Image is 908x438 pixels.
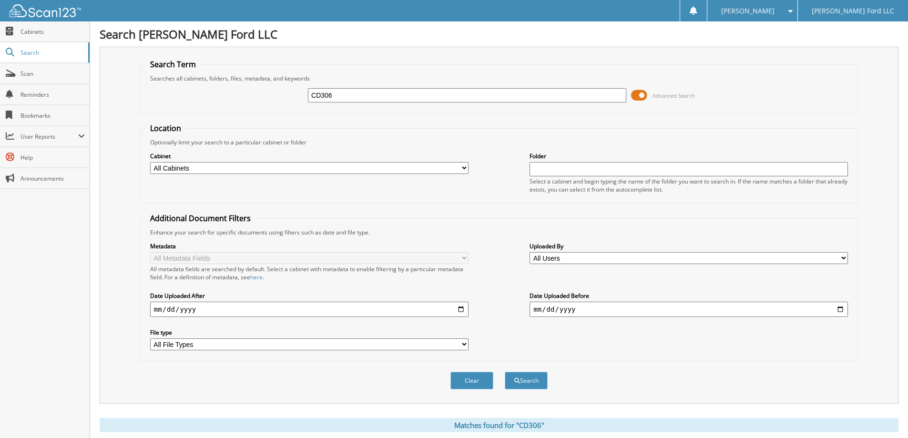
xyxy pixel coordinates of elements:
[150,328,469,336] label: File type
[653,92,695,99] span: Advanced Search
[150,292,469,300] label: Date Uploaded After
[100,26,898,42] h1: Search [PERSON_NAME] Ford LLC
[530,242,848,250] label: Uploaded By
[20,153,85,162] span: Help
[721,8,775,14] span: [PERSON_NAME]
[505,372,548,389] button: Search
[10,4,81,17] img: scan123-logo-white.svg
[20,174,85,183] span: Announcements
[145,123,186,133] legend: Location
[450,372,493,389] button: Clear
[145,228,853,236] div: Enhance your search for specific documents using filters such as date and file type.
[150,152,469,160] label: Cabinet
[530,177,848,194] div: Select a cabinet and begin typing the name of the folder you want to search in. If the name match...
[100,418,898,432] div: Matches found for "CD306"
[20,112,85,120] span: Bookmarks
[145,74,853,82] div: Searches all cabinets, folders, files, metadata, and keywords
[150,302,469,317] input: start
[250,273,263,281] a: here
[20,28,85,36] span: Cabinets
[145,213,255,224] legend: Additional Document Filters
[530,152,848,160] label: Folder
[145,138,853,146] div: Optionally limit your search to a particular cabinet or folder
[812,8,894,14] span: [PERSON_NAME] Ford LLC
[150,265,469,281] div: All metadata fields are searched by default. Select a cabinet with metadata to enable filtering b...
[530,302,848,317] input: end
[530,292,848,300] label: Date Uploaded Before
[145,59,201,70] legend: Search Term
[20,70,85,78] span: Scan
[20,91,85,99] span: Reminders
[20,132,78,141] span: User Reports
[150,242,469,250] label: Metadata
[20,49,83,57] span: Search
